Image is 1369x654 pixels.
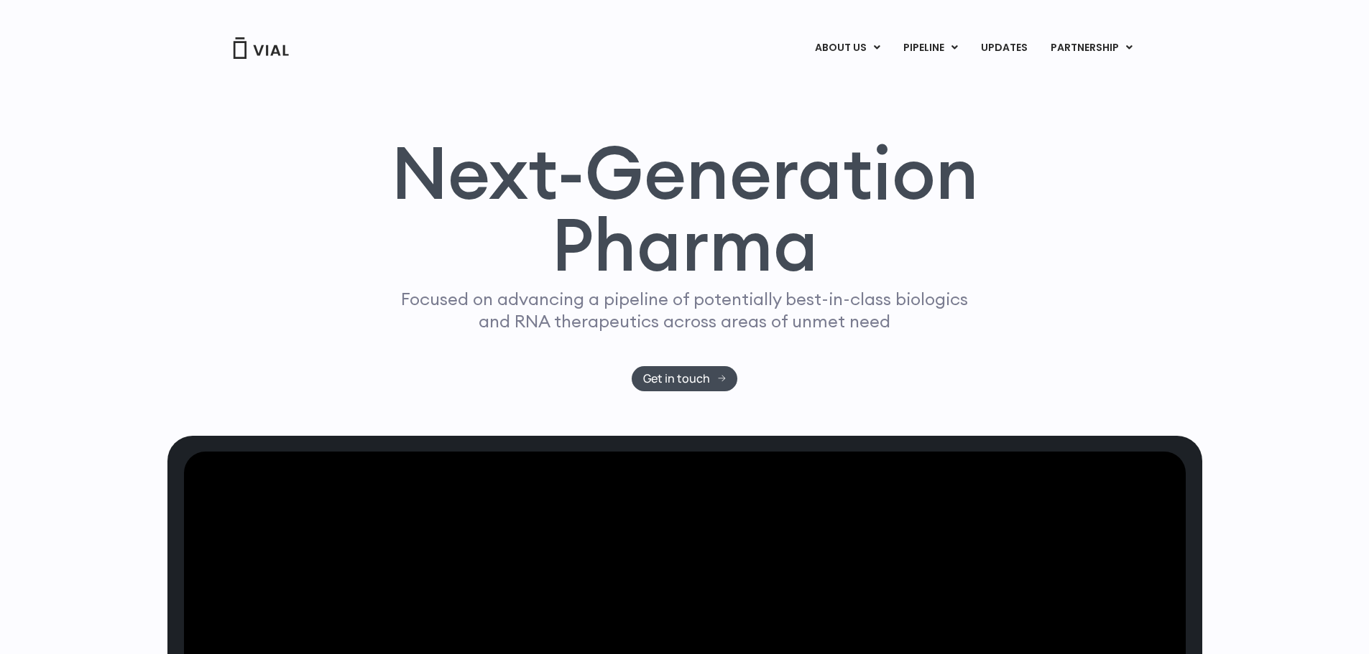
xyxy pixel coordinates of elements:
a: UPDATES [969,36,1038,60]
a: Get in touch [632,366,737,391]
p: Focused on advancing a pipeline of potentially best-in-class biologics and RNA therapeutics acros... [395,288,974,332]
a: PIPELINEMenu Toggle [892,36,969,60]
a: ABOUT USMenu Toggle [803,36,891,60]
img: Vial Logo [232,37,290,59]
span: Get in touch [643,373,710,384]
a: PARTNERSHIPMenu Toggle [1039,36,1144,60]
h1: Next-Generation Pharma [374,136,996,281]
